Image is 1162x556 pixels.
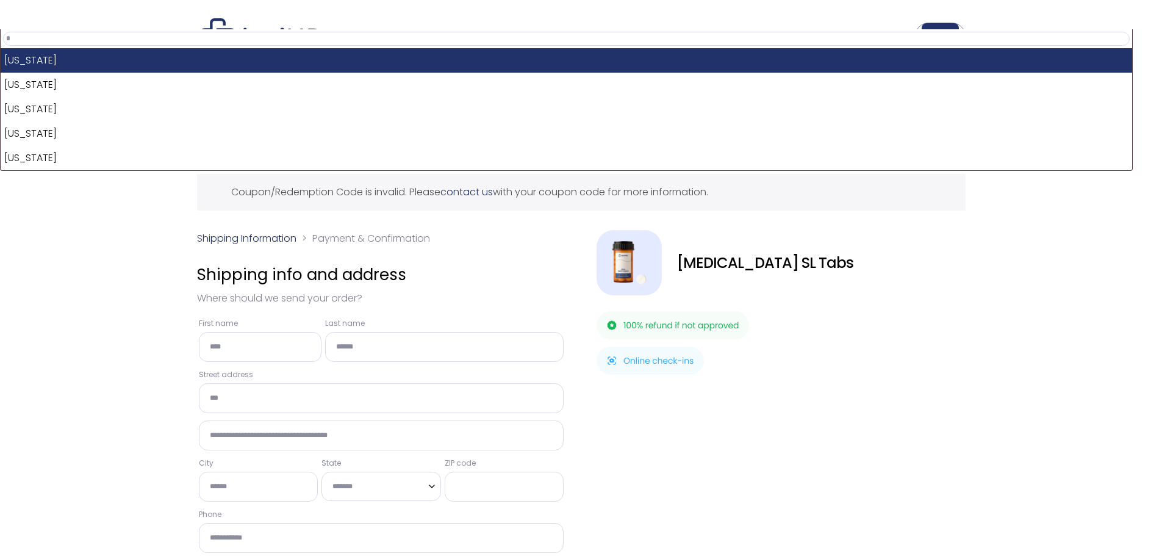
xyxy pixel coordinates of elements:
[321,458,441,469] label: State
[1,73,1132,97] li: [US_STATE]
[1,48,1132,73] li: [US_STATE]
[1,97,1132,121] li: [US_STATE]
[197,290,566,307] p: Where should we send your order?
[676,255,966,272] div: [MEDICAL_DATA] SL Tabs
[1,146,1132,170] li: [US_STATE]
[197,259,566,290] h3: Shipping info and address
[597,347,704,375] img: Online check-ins
[312,231,430,245] span: Payment & Confirmation
[199,369,564,380] label: Street address
[200,18,322,54] img: Checkout
[302,231,307,245] span: >
[199,318,322,329] label: First name
[597,230,662,295] img: Sermorelin SL Tabs
[199,458,318,469] label: City
[197,174,966,211] div: Coupon/Redemption Code is invalid. Please with your coupon code for more information.
[325,318,564,329] label: Last name
[1,121,1132,146] li: [US_STATE]
[597,311,749,339] img: 100% refund if not approved
[445,458,564,469] label: ZIP code
[922,23,959,46] a: LOGIN
[199,509,564,520] label: Phone
[197,231,296,245] a: Shipping Information
[440,185,493,199] a: contact us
